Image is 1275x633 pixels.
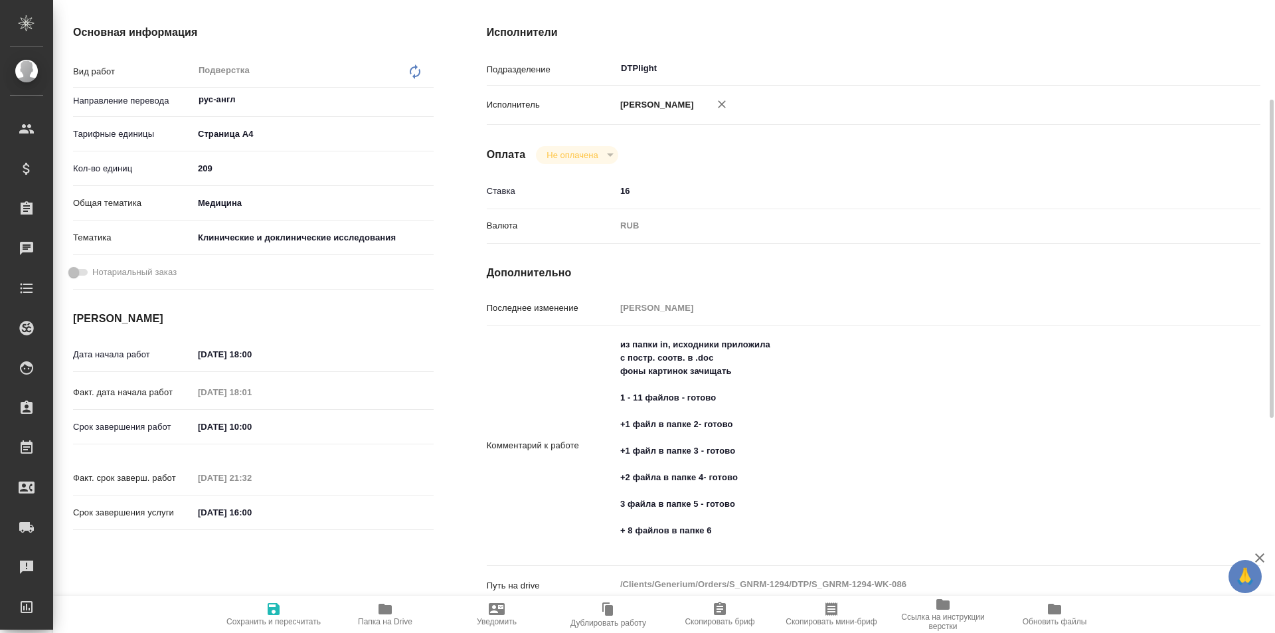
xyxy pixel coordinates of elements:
button: Скопировать бриф [664,596,776,633]
button: Не оплачена [543,149,602,161]
textarea: /Clients/Generium/Orders/S_GNRM-1294/DTP/S_GNRM-1294-WK-086 [616,573,1196,596]
span: Обновить файлы [1023,617,1087,626]
p: Тематика [73,231,193,244]
input: ✎ Введи что-нибудь [193,503,309,522]
h4: Дополнительно [487,265,1260,281]
button: Open [426,98,429,101]
div: Страница А4 [193,123,434,145]
span: Папка на Drive [358,617,412,626]
p: [PERSON_NAME] [616,98,694,112]
span: Дублировать работу [570,618,646,628]
input: Пустое поле [193,468,309,488]
input: ✎ Введи что-нибудь [616,181,1196,201]
p: Путь на drive [487,579,616,592]
p: Факт. срок заверш. работ [73,472,193,485]
p: Общая тематика [73,197,193,210]
p: Исполнитель [487,98,616,112]
textarea: из папки in, исходники приложила с постр. соотв. в .doc фоны картинок зачищать 1 - 11 файлов - го... [616,333,1196,555]
button: Дублировать работу [552,596,664,633]
button: 🙏 [1229,560,1262,593]
h4: Основная информация [73,25,434,41]
span: Нотариальный заказ [92,266,177,279]
p: Вид работ [73,65,193,78]
p: Дата начала работ [73,348,193,361]
button: Обновить файлы [999,596,1110,633]
input: Пустое поле [616,298,1196,317]
p: Срок завершения услуги [73,506,193,519]
div: Медицина [193,192,434,215]
div: RUB [616,215,1196,237]
input: ✎ Введи что-нибудь [193,345,309,364]
h4: Оплата [487,147,526,163]
button: Сохранить и пересчитать [218,596,329,633]
p: Последнее изменение [487,302,616,315]
input: ✎ Введи что-нибудь [193,417,309,436]
span: Сохранить и пересчитать [226,617,321,626]
div: Не оплачена [536,146,618,164]
button: Уведомить [441,596,552,633]
p: Срок завершения работ [73,420,193,434]
p: Валюта [487,219,616,232]
p: Кол-во единиц [73,162,193,175]
p: Подразделение [487,63,616,76]
input: Пустое поле [193,383,309,402]
p: Факт. дата начала работ [73,386,193,399]
p: Комментарий к работе [487,439,616,452]
p: Направление перевода [73,94,193,108]
h4: Исполнители [487,25,1260,41]
span: Уведомить [477,617,517,626]
p: Тарифные единицы [73,128,193,141]
span: Ссылка на инструкции верстки [895,612,991,631]
h4: [PERSON_NAME] [73,311,434,327]
button: Open [1189,67,1191,70]
button: Удалить исполнителя [707,90,736,119]
div: Клинические и доклинические исследования [193,226,434,249]
span: 🙏 [1234,563,1256,590]
button: Скопировать мини-бриф [776,596,887,633]
button: Ссылка на инструкции верстки [887,596,999,633]
input: ✎ Введи что-нибудь [193,159,434,178]
span: Скопировать мини-бриф [786,617,877,626]
button: Папка на Drive [329,596,441,633]
p: Ставка [487,185,616,198]
span: Скопировать бриф [685,617,754,626]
